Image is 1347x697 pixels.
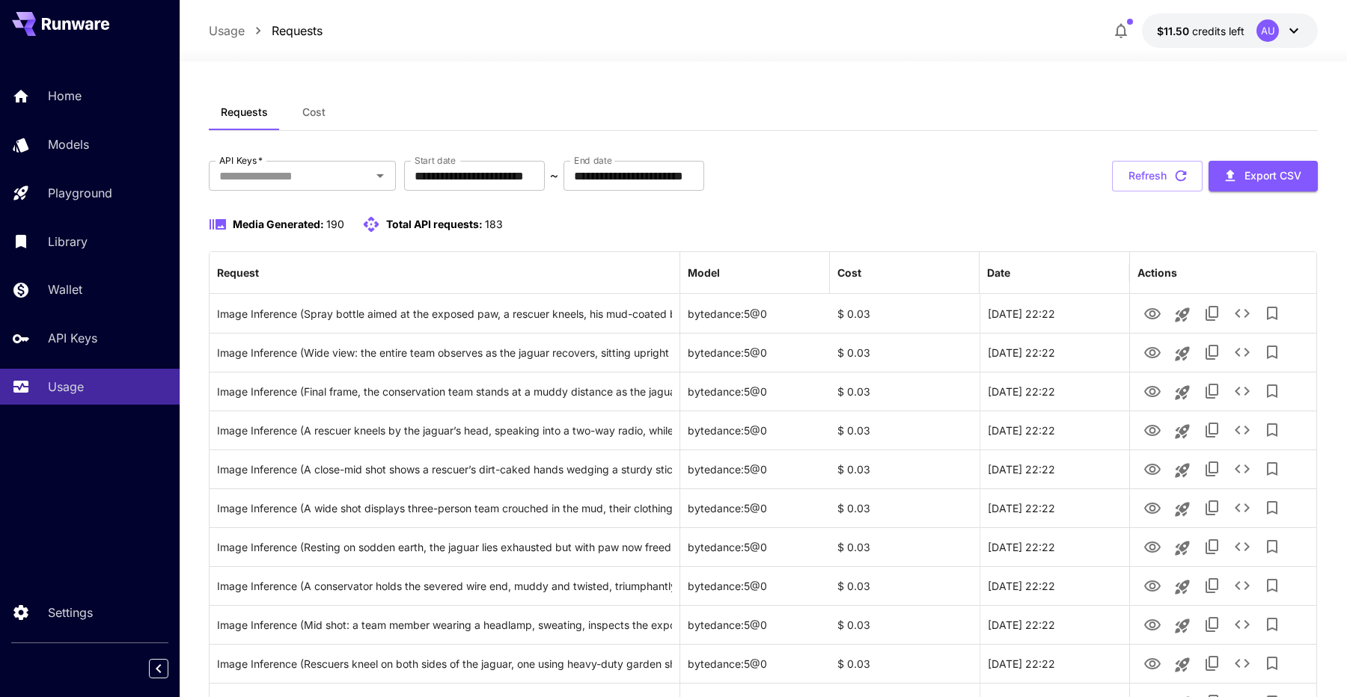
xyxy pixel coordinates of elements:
button: See details [1227,415,1257,445]
span: 183 [485,218,503,230]
div: Click to copy prompt [217,450,672,488]
button: See details [1227,648,1257,678]
p: API Keys [48,329,97,347]
div: $ 0.03 [830,411,980,449]
button: Add to library [1257,571,1287,601]
div: bytedance:5@0 [680,527,830,566]
button: Launch in playground [1167,533,1197,563]
button: Copy TaskUUID [1197,454,1227,484]
div: Model [688,266,720,279]
button: Launch in playground [1167,650,1197,680]
nav: breadcrumb [209,22,323,40]
p: Usage [48,378,84,396]
button: Launch in playground [1167,572,1197,602]
button: Launch in playground [1167,417,1197,446]
button: View [1137,648,1167,678]
a: Requests [272,22,323,40]
div: $ 0.03 [830,605,980,644]
div: 27 Sep, 2025 22:22 [980,449,1129,488]
label: API Keys [219,154,263,167]
button: Copy TaskUUID [1197,571,1227,601]
button: See details [1227,493,1257,523]
span: 190 [326,218,344,230]
button: Add to library [1257,648,1287,678]
div: 27 Sep, 2025 22:22 [980,527,1129,566]
button: Copy TaskUUID [1197,337,1227,367]
div: $ 0.03 [830,488,980,527]
button: View [1137,531,1167,562]
button: Add to library [1257,610,1287,639]
button: Copy TaskUUID [1197,532,1227,562]
button: Launch in playground [1167,494,1197,524]
div: bytedance:5@0 [680,333,830,372]
div: $ 0.03 [830,566,980,605]
div: bytedance:5@0 [680,294,830,333]
div: Click to copy prompt [217,528,672,566]
label: Start date [415,154,456,167]
button: Add to library [1257,532,1287,562]
p: Settings [48,604,93,621]
div: AU [1256,19,1279,42]
button: $11.49993AU [1142,13,1318,48]
button: See details [1227,454,1257,484]
div: Click to copy prompt [217,645,672,683]
button: View [1137,414,1167,445]
button: View [1137,570,1167,601]
div: 27 Sep, 2025 22:22 [980,566,1129,605]
div: bytedance:5@0 [680,605,830,644]
div: Click to copy prompt [217,606,672,644]
div: Date [987,266,1010,279]
div: Click to copy prompt [217,411,672,449]
p: Home [48,87,82,105]
div: Collapse sidebar [160,655,180,682]
button: See details [1227,298,1257,328]
button: See details [1227,376,1257,406]
button: View [1137,298,1167,328]
button: Add to library [1257,298,1287,328]
button: Launch in playground [1167,611,1197,641]
button: Copy TaskUUID [1197,648,1227,678]
span: credits left [1192,25,1244,37]
span: Total API requests: [386,218,483,230]
button: View [1137,492,1167,523]
button: Add to library [1257,493,1287,523]
button: View [1137,453,1167,484]
div: 27 Sep, 2025 22:22 [980,333,1129,372]
button: See details [1227,571,1257,601]
div: 27 Sep, 2025 22:22 [980,372,1129,411]
div: bytedance:5@0 [680,372,830,411]
button: Add to library [1257,415,1287,445]
button: Copy TaskUUID [1197,376,1227,406]
button: Launch in playground [1167,300,1197,330]
button: Launch in playground [1167,378,1197,408]
div: Click to copy prompt [217,295,672,333]
div: $ 0.03 [830,372,980,411]
span: Requests [221,105,268,119]
p: ~ [550,167,558,185]
span: Media Generated: [233,218,324,230]
div: $ 0.03 [830,294,980,333]
span: $11.50 [1157,25,1192,37]
button: View [1137,609,1167,639]
div: 27 Sep, 2025 22:22 [980,488,1129,527]
p: Wallet [48,280,82,298]
button: See details [1227,337,1257,367]
div: Click to copy prompt [217,489,672,527]
div: $ 0.03 [830,449,980,488]
button: See details [1227,532,1257,562]
p: Playground [48,184,112,202]
p: Usage [209,22,245,40]
div: Click to copy prompt [217,567,672,605]
div: bytedance:5@0 [680,566,830,605]
button: View [1137,337,1167,367]
div: Actions [1137,266,1177,279]
button: Copy TaskUUID [1197,415,1227,445]
button: Open [370,165,391,186]
button: Export CSV [1209,161,1318,191]
button: Add to library [1257,337,1287,367]
p: Models [48,135,89,153]
div: $ 0.03 [830,333,980,372]
div: bytedance:5@0 [680,488,830,527]
button: View [1137,375,1167,406]
div: $ 0.03 [830,644,980,683]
